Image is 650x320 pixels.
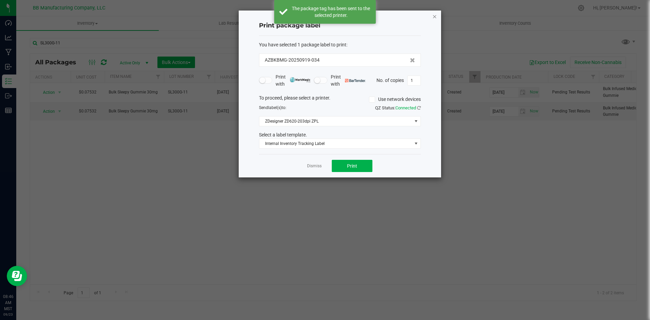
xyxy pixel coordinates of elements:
span: Connected [395,105,416,110]
span: Internal Inventory Tracking Label [259,139,412,148]
a: Dismiss [307,163,322,169]
span: You have selected 1 package label to print [259,42,346,47]
img: bartender.png [345,79,366,82]
span: QZ Status: [375,105,421,110]
span: Print [347,163,357,169]
div: : [259,41,421,48]
span: Send to: [259,105,286,110]
img: mark_magic_cybra.png [290,77,310,82]
span: No. of copies [376,77,404,83]
div: Select a label template. [254,131,426,138]
button: Print [332,160,372,172]
label: Use network devices [369,96,421,103]
h4: Print package label [259,21,421,30]
span: AZBKBMG-20250919-034 [265,57,320,64]
div: The package tag has been sent to the selected printer. [291,5,371,19]
span: ZDesigner ZD620-203dpi ZPL [259,116,412,126]
div: To proceed, please select a printer. [254,94,426,105]
iframe: Resource center [7,266,27,286]
span: Print with [276,73,310,88]
span: label(s) [268,105,282,110]
span: Print with [331,73,366,88]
